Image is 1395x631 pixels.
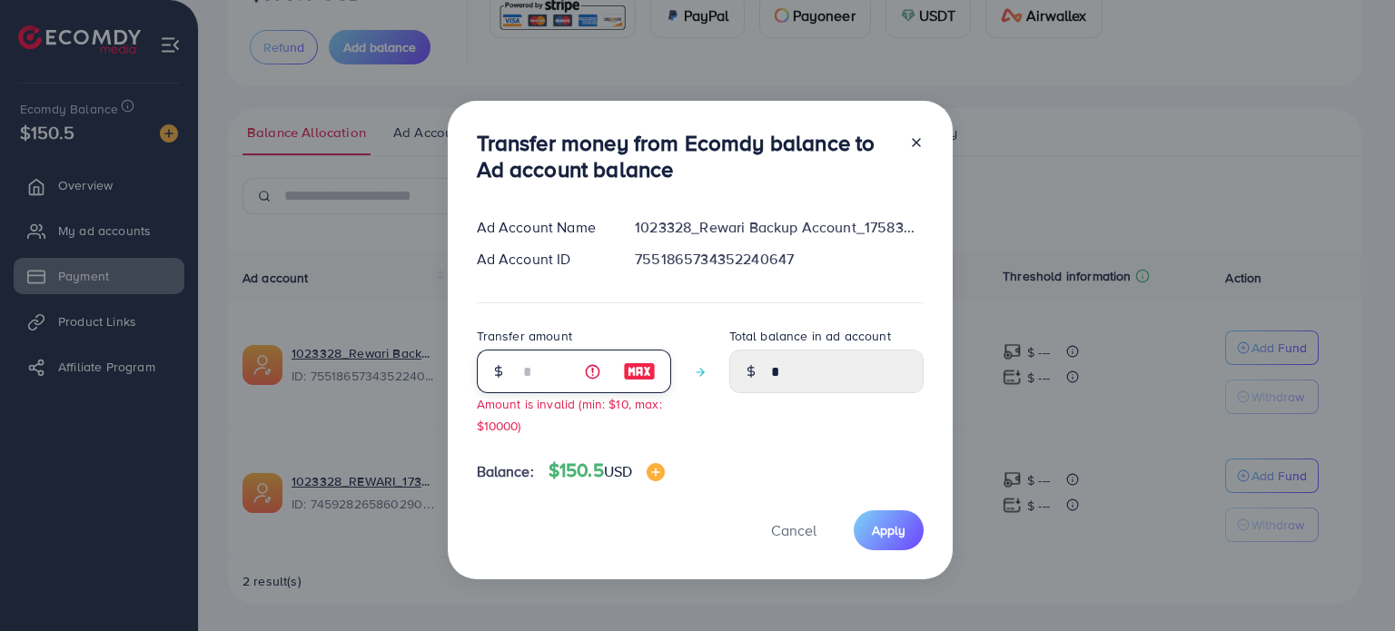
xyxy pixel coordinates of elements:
[549,459,665,482] h4: $150.5
[647,463,665,481] img: image
[462,217,621,238] div: Ad Account Name
[477,461,534,482] span: Balance:
[771,520,816,540] span: Cancel
[477,130,895,182] h3: Transfer money from Ecomdy balance to Ad account balance
[623,360,656,382] img: image
[1318,549,1381,617] iframe: Chat
[604,461,632,481] span: USD
[854,510,924,549] button: Apply
[729,327,891,345] label: Total balance in ad account
[462,249,621,270] div: Ad Account ID
[620,217,937,238] div: 1023328_Rewari Backup Account_1758306297983
[477,395,662,433] small: Amount is invalid (min: $10, max: $10000)
[620,249,937,270] div: 7551865734352240647
[477,327,572,345] label: Transfer amount
[748,510,839,549] button: Cancel
[872,521,905,539] span: Apply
